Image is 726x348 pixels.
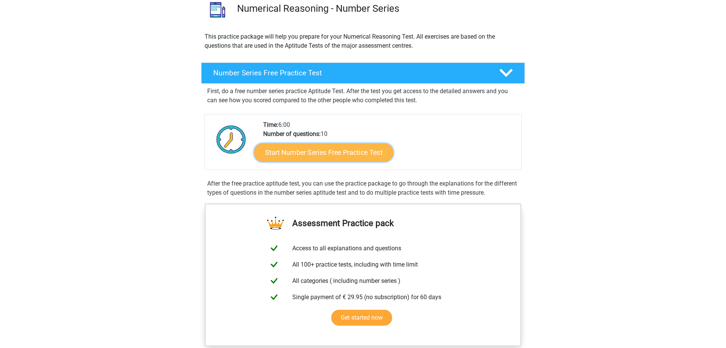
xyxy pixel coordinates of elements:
[263,130,321,137] b: Number of questions:
[212,120,250,158] img: Clock
[213,69,487,77] h4: Number Series Free Practice Test
[204,179,522,197] div: After the free practice aptitude test, you can use the practice package to go through the explana...
[263,121,278,128] b: Time:
[237,3,519,14] h3: Numerical Reasoning - Number Series
[258,120,521,170] div: 6:00 10
[205,32,521,50] p: This practice package will help you prepare for your Numerical Reasoning Test. All exercises are ...
[331,310,392,326] a: Get started now
[198,62,528,84] a: Number Series Free Practice Test
[254,143,393,161] a: Start Number Series Free Practice Test
[207,87,519,105] p: First, do a free number series practice Aptitude Test. After the test you get access to the detai...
